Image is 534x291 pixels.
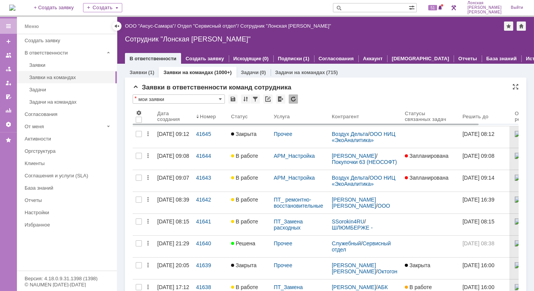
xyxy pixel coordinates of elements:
a: Мои заявки [2,77,15,89]
a: 41642 [193,192,228,213]
div: Действия [145,175,151,181]
div: 41644 [196,153,225,159]
span: [DATE] 16:00 [462,284,494,290]
a: Прочее [274,240,292,246]
div: Действия [145,240,151,246]
a: 41639 [193,258,228,279]
div: Статусы связанных задач [405,111,450,122]
a: Запланирована [402,148,459,170]
div: 41638 [196,284,225,290]
a: Заявки на командах [163,69,213,75]
a: 41644 [193,148,228,170]
div: Настройки списка отличаются от сохраненных в виде [135,96,136,101]
a: Создать заявку [22,35,115,46]
div: Соглашения и услуги (SLA) [25,173,112,179]
div: Сортировка... [241,94,250,104]
a: Отчеты [2,104,15,117]
div: Фильтрация... [251,94,260,104]
div: Настройки [25,210,112,215]
a: Подписки [278,56,302,61]
div: (1000+) [214,69,231,75]
div: / [125,23,177,29]
a: [DATE] 09:08 [154,148,193,170]
div: Действия [145,131,151,137]
a: В работе [228,214,271,235]
th: Дата создания [154,107,193,126]
span: [DATE] 09:14 [462,175,494,181]
a: [DATE] 21:29 [154,236,193,257]
a: [DATE] 08:15 [459,214,512,235]
a: Настройки [2,118,15,131]
div: Версия: 4.18.0.9.31.1398 (1398) [25,276,109,281]
span: [DATE] 08:38 [462,240,494,246]
a: ПТ_ ремонтно-восстановительные работы (РВР) [274,197,324,215]
span: [PERSON_NAME] [467,10,502,15]
a: Заявки на командах [2,49,15,61]
div: Заявки [29,62,112,68]
a: Заявки [26,59,115,71]
a: [DATE] 16:00 [459,258,512,279]
div: [DATE] 17:12 [157,284,189,290]
a: ООО "Аксус-Самара" [125,23,175,29]
div: Обновлять список [289,94,298,104]
span: Закрыта [231,131,256,137]
span: [DATE] 09:08 [462,153,494,159]
div: От меня [25,124,104,129]
div: / [332,218,399,231]
span: Лонская [467,1,502,5]
div: Действия [145,262,151,268]
th: Услуга [271,107,329,126]
span: [DATE] 16:39 [462,197,494,203]
div: Задачи [29,87,112,93]
div: (715) [326,69,338,75]
span: В работе [231,153,258,159]
a: Перейти в интерфейс администратора [449,3,458,12]
a: Согласования [22,108,115,120]
span: Заявки в ответственности команд сотрудника [133,84,291,91]
a: 41643 [193,170,228,192]
div: Сохранить вид [228,94,238,104]
a: Сервисный отдел [332,240,392,253]
a: Мои согласования [2,91,15,103]
a: Соглашения и услуги (SLA) [22,170,115,182]
span: В работе [231,175,258,181]
div: Действия [145,197,151,203]
div: Создать [83,3,122,12]
a: [DATE] 08:39 [154,192,193,213]
div: Услуга [274,114,291,119]
a: Прочее [274,131,292,137]
div: 41639 [196,262,225,268]
a: Заявки на командах [26,71,115,83]
span: Запланирована [405,175,449,181]
span: [DATE] 08:15 [462,218,494,225]
span: Запланирована [405,153,449,159]
div: Активности [25,136,112,142]
a: [DATE] 09:08 [459,148,512,170]
a: Создать заявку [2,35,15,48]
div: 41641 [196,218,225,225]
a: Закрыта [402,258,459,279]
div: Избранное [25,222,104,228]
div: [DATE] 20:05 [157,262,189,268]
div: / [332,131,399,143]
a: Создать заявку [186,56,224,61]
div: В ответственности [25,50,104,56]
div: / [332,262,399,274]
a: [PERSON_NAME] [PERSON_NAME] [332,197,378,209]
a: АРМ_Настройка [274,153,315,159]
a: Покупочки 63 (НЕОСОФТ) [332,159,397,165]
div: Сотрудник "Лонская [PERSON_NAME]" [240,23,331,29]
th: Номер [193,107,228,126]
a: 41641 [193,214,228,235]
a: Закрыта [228,258,271,279]
a: Запланирована [402,170,459,192]
div: [DATE] 09:07 [157,175,189,181]
div: Скопировать ссылку на список [263,94,273,104]
span: Настройки [136,110,142,116]
div: Номер [200,114,216,119]
a: Отчеты [458,56,477,61]
div: [DATE] 08:39 [157,197,189,203]
div: (0) [263,56,269,61]
a: [PERSON_NAME] [PERSON_NAME] [332,262,378,274]
th: Контрагент [329,107,402,126]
